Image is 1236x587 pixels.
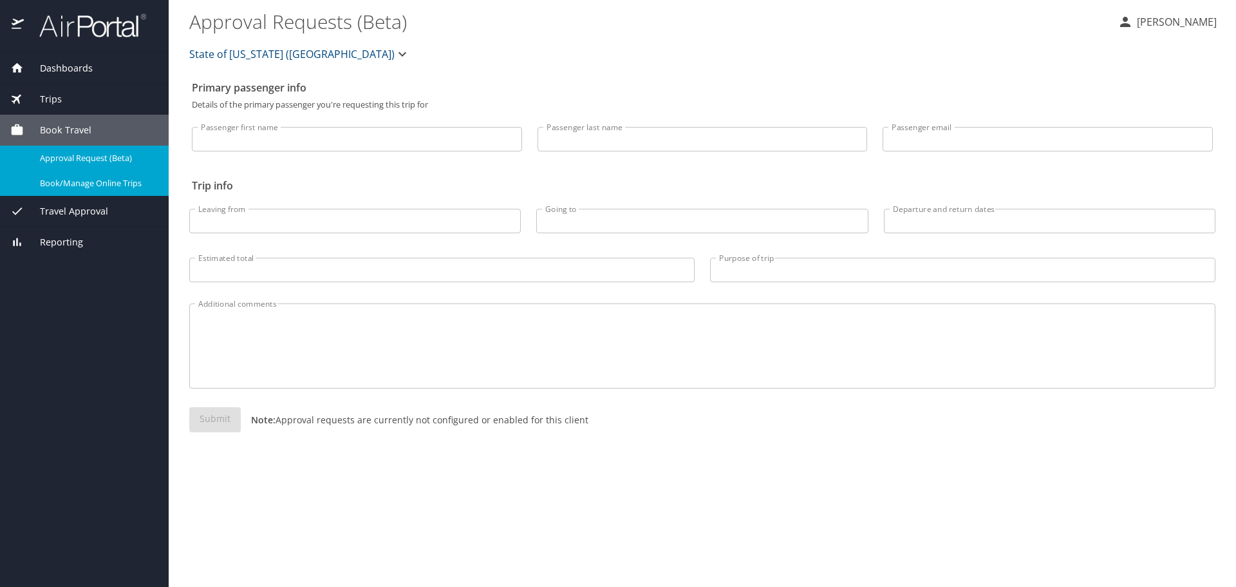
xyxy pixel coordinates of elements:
[192,101,1213,109] p: Details of the primary passenger you're requesting this trip for
[40,152,153,164] span: Approval Request (Beta)
[184,41,415,67] button: State of [US_STATE] ([GEOGRAPHIC_DATA])
[24,123,91,137] span: Book Travel
[1112,10,1222,34] button: [PERSON_NAME]
[24,92,62,106] span: Trips
[251,414,276,426] strong: Note:
[241,413,588,427] p: Approval requests are currently not configured or enabled for this client
[40,177,153,189] span: Book/Manage Online Trips
[189,45,395,63] span: State of [US_STATE] ([GEOGRAPHIC_DATA])
[192,77,1213,98] h2: Primary passenger info
[12,13,25,38] img: icon-airportal.png
[24,235,83,249] span: Reporting
[1133,14,1217,30] p: [PERSON_NAME]
[192,175,1213,196] h2: Trip info
[189,1,1107,41] h1: Approval Requests (Beta)
[25,13,146,38] img: airportal-logo.png
[24,61,93,75] span: Dashboards
[24,204,108,218] span: Travel Approval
